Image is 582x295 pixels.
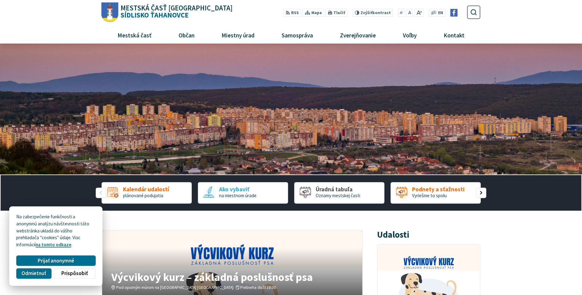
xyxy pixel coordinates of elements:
a: Mapa [303,9,324,17]
a: Zverejňovanie [329,27,387,43]
span: Pod oporným múrom na [GEOGRAPHIC_DATA] [GEOGRAPHIC_DATA] [116,285,233,290]
a: na tomto odkaze [36,242,71,247]
a: Mestská časť [106,27,163,43]
span: Mestská časť [115,27,154,43]
span: Ako vybaviť [219,186,256,193]
p: Na zabezpečenie funkčnosti a anonymnú analýzu návštevnosti táto webstránka ukladá do vášho prehli... [16,213,95,248]
a: Miestny úrad [210,27,266,43]
button: Odmietnuť [16,268,51,279]
span: Odmietnuť [21,270,46,277]
a: Logo Sídlisko Ťahanovce, prejsť na domovskú stránku. [102,2,233,22]
span: plánované podujatia [123,193,163,198]
span: Vyriešme to spolu [412,193,447,198]
span: kontrast [360,10,391,15]
span: Miestny úrad [219,27,257,43]
div: 3 / 5 [294,182,384,204]
span: Prispôsobiť [61,270,88,277]
span: Kalendár udalostí [123,186,169,193]
div: 2 / 5 [198,182,288,204]
img: Prejsť na Facebook stránku [450,9,458,17]
span: Voľby [401,27,419,43]
button: Tlačiť [326,9,348,17]
a: Podnety a sťažnosti Vyriešme to spolu [391,182,481,204]
em: Št 18:00 [262,285,276,290]
span: EN [438,10,443,16]
div: 4 / 5 [391,182,481,204]
div: Nasledujúci slajd [476,188,486,198]
span: Tlačiť [333,10,345,15]
button: Zmenšiť veľkosť písma [398,9,405,17]
a: RSS [283,9,301,17]
span: Podnety a sťažnosti [412,186,464,193]
a: Úradná tabuľa Oznamy mestskej časti [294,182,384,204]
a: EN [437,10,445,16]
span: Občan [176,27,197,43]
span: Kontakt [441,27,467,43]
a: Občan [167,27,206,43]
h1: Sídlisko Ťahanovce [118,5,233,19]
h4: Výcvikový kurz – základná poslušnosť psa [111,271,353,282]
span: Zvýšiť [360,10,372,15]
a: Kontakt [433,27,476,43]
h3: Udalosti [377,230,409,239]
a: Samospráva [271,27,324,43]
span: Samospráva [279,27,315,43]
div: 1 / 5 [102,182,192,204]
button: Nastaviť pôvodnú veľkosť písma [406,9,413,17]
span: na miestnom úrade [219,193,256,198]
button: Prijať anonymné [16,255,95,266]
button: Zvýšiťkontrast [352,9,393,17]
div: Predošlý slajd [96,188,106,198]
span: Prebieha do [240,285,276,290]
a: Kalendár udalostí plánované podujatia [102,182,192,204]
span: RSS [291,10,299,16]
span: Zverejňovanie [337,27,378,43]
a: Voľby [392,27,428,43]
span: Mestská časť [GEOGRAPHIC_DATA] [121,5,233,12]
span: Oznamy mestskej časti [316,193,360,198]
button: Prispôsobiť [54,268,95,279]
img: Prejsť na domovskú stránku [102,2,118,22]
a: Ako vybaviť na miestnom úrade [198,182,288,204]
span: Prijať anonymné [38,258,74,264]
span: Mapa [311,10,322,16]
span: Úradná tabuľa [316,186,360,193]
button: Zväčšiť veľkosť písma [414,9,424,17]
